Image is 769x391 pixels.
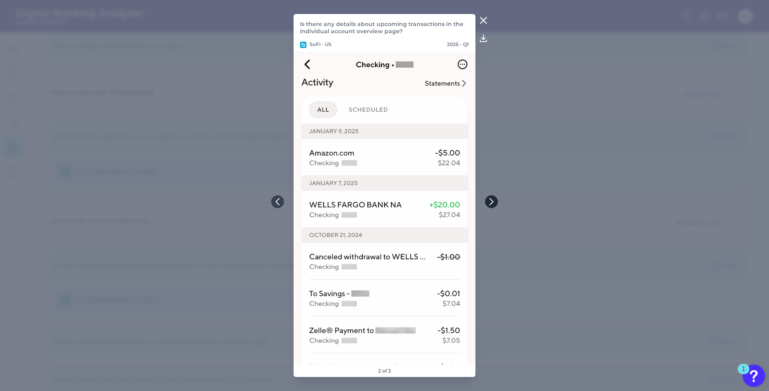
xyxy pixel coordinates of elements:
button: Open Resource Center, 1 new notification [743,365,765,387]
p: SoFi - US [300,41,332,48]
img: 7407-SoFi-Mobile-Servicing-Q1-2025-1.png [294,51,475,365]
div: 1 [742,369,745,379]
img: SoFi [300,42,306,48]
p: 2025 - Q1 [447,41,469,48]
p: Is there any details about upcoming transactions in the individual account overview page? [300,20,469,35]
footer: 2 of 3 [375,365,394,377]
